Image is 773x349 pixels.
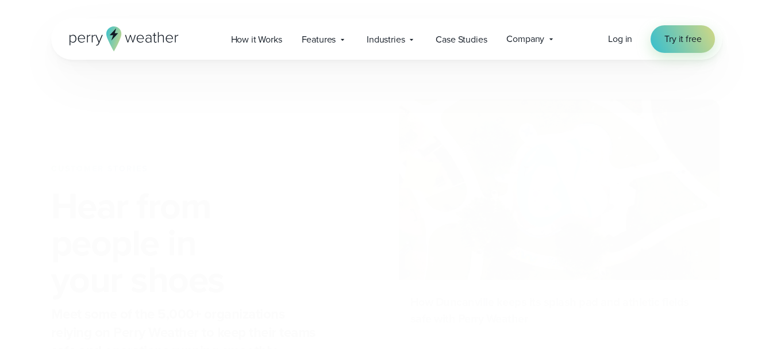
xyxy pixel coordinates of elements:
[436,33,487,47] span: Case Studies
[664,32,701,46] span: Try it free
[506,32,544,46] span: Company
[651,25,715,53] a: Try it free
[367,33,405,47] span: Industries
[426,28,497,51] a: Case Studies
[231,33,282,47] span: How it Works
[608,32,632,46] a: Log in
[221,28,292,51] a: How it Works
[608,32,632,45] span: Log in
[302,33,336,47] span: Features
